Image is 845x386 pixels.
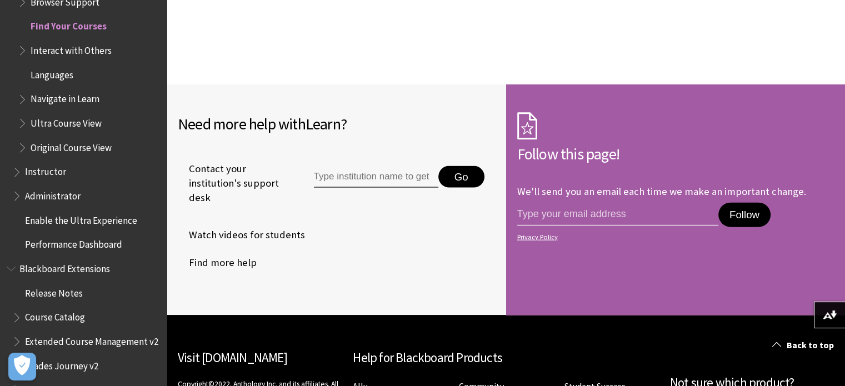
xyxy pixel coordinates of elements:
a: Back to top [764,335,845,355]
span: Grades Journey v2 [25,357,98,372]
input: Type institution name to get support [314,166,438,188]
span: Performance Dashboard [25,235,122,250]
h2: Need more help with ? [178,112,495,136]
p: We'll send you an email each time we make an important change. [517,185,806,198]
span: Original Course View [31,138,112,153]
button: Open Preferences [8,353,36,380]
h2: Follow this page! [517,142,834,166]
span: Enable the Ultra Experience [25,211,137,226]
span: Find Your Courses [31,17,107,32]
span: Ultra Course View [31,114,102,129]
span: Extended Course Management v2 [25,332,158,347]
button: Follow [718,203,771,227]
button: Go [438,166,484,188]
img: Subscription Icon [517,112,537,140]
span: Languages [31,66,73,81]
span: Contact your institution's support desk [178,162,288,205]
h2: Help for Blackboard Products [353,348,659,368]
span: Course Catalog [25,308,85,323]
span: Administrator [25,187,81,202]
span: Blackboard Extensions [19,259,110,274]
input: email address [517,203,718,226]
span: Release Notes [25,284,83,299]
a: Find more help [178,254,257,271]
a: Watch videos for students [178,227,305,243]
a: Visit [DOMAIN_NAME] [178,349,287,365]
span: Learn [306,114,341,134]
span: Interact with Others [31,41,112,56]
span: Navigate in Learn [31,90,99,105]
a: Privacy Policy [517,233,831,241]
span: Instructor [25,163,66,178]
